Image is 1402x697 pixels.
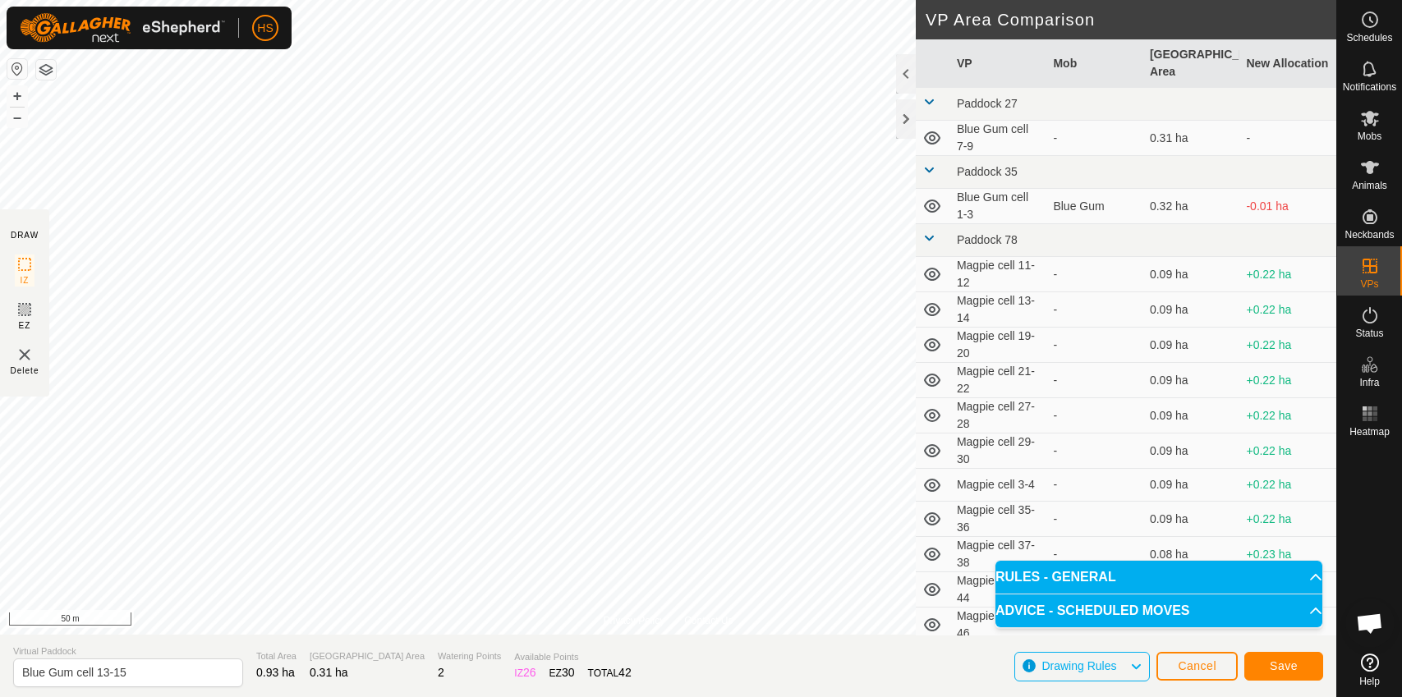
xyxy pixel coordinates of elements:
td: +0.22 ha [1239,363,1336,398]
div: IZ [514,664,536,681]
td: +0.22 ha [1239,257,1336,292]
td: 0.09 ha [1143,469,1240,502]
div: - [1053,407,1137,424]
a: Privacy Policy [603,613,664,628]
p-accordion-header: RULES - GENERAL [995,561,1322,594]
div: - [1053,476,1137,493]
td: +0.22 ha [1239,433,1336,469]
td: 0.09 ha [1143,363,1240,398]
th: [GEOGRAPHIC_DATA] Area [1143,39,1240,88]
div: TOTAL [588,664,632,681]
span: [GEOGRAPHIC_DATA] Area [310,649,425,663]
td: +0.22 ha [1239,328,1336,363]
td: -0.01 ha [1239,189,1336,224]
span: Delete [11,365,39,377]
button: + [7,86,27,106]
td: 0.31 ha [1143,121,1240,156]
span: Status [1355,328,1383,338]
span: Total Area [256,649,296,663]
span: IZ [21,274,30,287]
td: +0.22 ha [1239,502,1336,537]
th: New Allocation [1239,39,1336,88]
div: - [1053,546,1137,563]
td: 0.09 ha [1143,257,1240,292]
span: HS [257,20,273,37]
td: Blue Gum cell 7-9 [950,121,1047,156]
td: Magpie cell 21-22 [950,363,1047,398]
p-accordion-header: ADVICE - SCHEDULED MOVES [995,594,1322,627]
span: Paddock 27 [957,97,1018,110]
td: 0.09 ha [1143,328,1240,363]
button: Reset Map [7,59,27,79]
td: 0.09 ha [1143,433,1240,469]
span: Watering Points [438,649,501,663]
div: - [1053,266,1137,283]
span: Mobs [1358,131,1381,141]
td: 0.32 ha [1143,189,1240,224]
td: Blue Gum cell 1-3 [950,189,1047,224]
img: Gallagher Logo [20,13,225,43]
span: Save [1270,659,1298,672]
button: Cancel [1156,652,1238,681]
span: Heatmap [1349,427,1390,437]
td: +0.22 ha [1239,292,1336,328]
td: +0.23 ha [1239,537,1336,572]
div: - [1053,443,1137,460]
span: Notifications [1343,82,1396,92]
td: Magpie cell 11-12 [950,257,1047,292]
span: Schedules [1346,33,1392,43]
span: 30 [562,666,575,679]
td: 0.09 ha [1143,502,1240,537]
span: 42 [618,666,632,679]
td: +0.22 ha [1239,469,1336,502]
a: Help [1337,647,1402,693]
div: - [1053,511,1137,528]
td: Magpie cell 35-36 [950,502,1047,537]
a: Contact Us [684,613,733,628]
th: VP [950,39,1047,88]
span: 0.31 ha [310,666,348,679]
td: Magpie cell 37-38 [950,537,1047,572]
img: VP [15,345,34,365]
button: Map Layers [36,60,56,80]
span: Paddock 78 [957,233,1018,246]
span: 2 [438,666,444,679]
td: - [1239,121,1336,156]
td: Magpie cell 27-28 [950,398,1047,433]
span: 0.93 ha [256,666,295,679]
a: Open chat [1345,598,1395,648]
td: Magpie cell 29-30 [950,433,1047,469]
span: VPs [1360,279,1378,289]
td: Magpie cell 45-46 [950,608,1047,643]
div: EZ [549,664,575,681]
h2: VP Area Comparison [926,10,1336,30]
span: ADVICE - SCHEDULED MOVES [995,604,1189,617]
div: DRAW [11,229,39,241]
span: Infra [1359,378,1379,387]
span: Paddock 35 [957,165,1018,178]
div: - [1053,130,1137,147]
div: Blue Gum [1053,198,1137,215]
span: Neckbands [1345,230,1394,240]
div: - [1053,301,1137,319]
span: Help [1359,676,1380,686]
td: +0.22 ha [1239,398,1336,433]
span: Available Points [514,650,631,664]
button: Save [1244,652,1323,681]
button: – [7,108,27,127]
td: Magpie cell 43-44 [950,572,1047,608]
span: Animals [1352,181,1387,190]
td: 0.09 ha [1143,398,1240,433]
td: 0.09 ha [1143,292,1240,328]
span: RULES - GENERAL [995,571,1116,584]
td: Magpie cell 19-20 [950,328,1047,363]
span: Drawing Rules [1041,659,1116,672]
td: Magpie cell 13-14 [950,292,1047,328]
td: 0.08 ha [1143,537,1240,572]
th: Mob [1046,39,1143,88]
span: 26 [523,666,536,679]
div: - [1053,337,1137,354]
span: EZ [19,319,31,332]
span: Cancel [1178,659,1216,672]
div: - [1053,372,1137,389]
